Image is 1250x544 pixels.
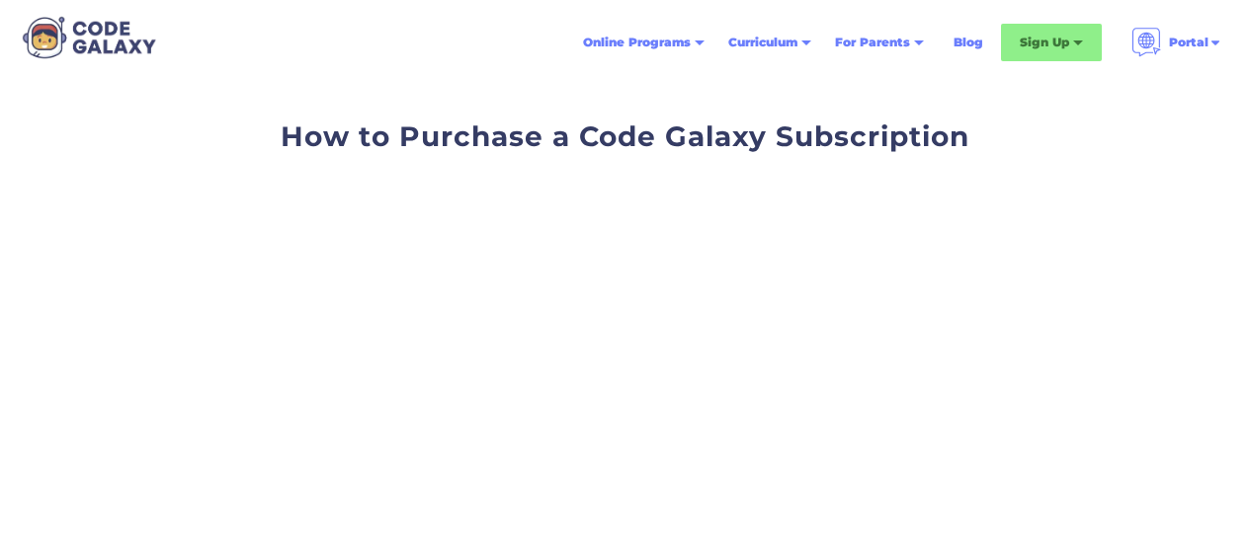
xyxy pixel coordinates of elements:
[281,119,969,153] span: How to Purchase a Code Galaxy Subscription
[835,33,910,52] div: For Parents
[728,33,797,52] div: Curriculum
[942,25,995,60] a: Blog
[1169,33,1208,52] div: Portal
[1020,33,1069,52] div: Sign Up
[583,33,691,52] div: Online Programs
